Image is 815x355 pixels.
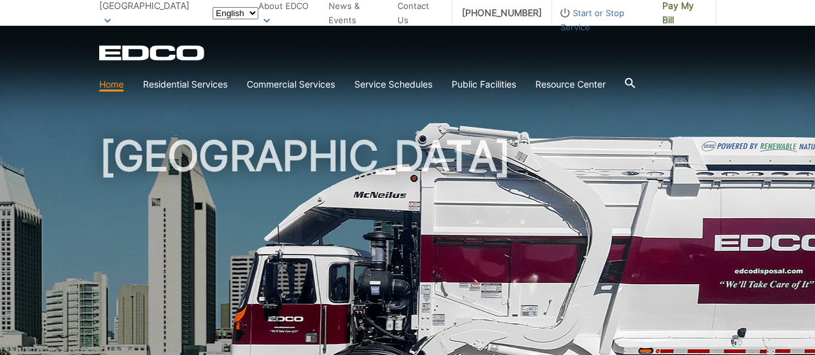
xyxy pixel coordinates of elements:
a: Resource Center [535,77,606,91]
a: Service Schedules [354,77,432,91]
a: EDCD logo. Return to the homepage. [99,45,206,61]
a: Home [99,77,124,91]
a: Commercial Services [247,77,335,91]
a: Public Facilities [452,77,516,91]
select: Select a language [213,7,258,19]
a: Residential Services [143,77,227,91]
